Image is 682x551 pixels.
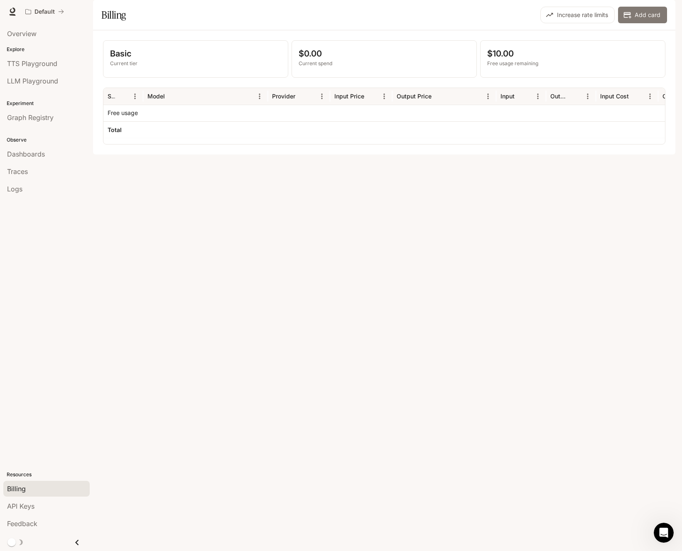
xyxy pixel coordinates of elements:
p: $0.00 [299,47,470,60]
div: Service [108,93,115,100]
button: All workspaces [22,3,68,20]
div: Model [147,93,165,100]
iframe: Intercom live chat [654,523,674,543]
button: Sort [166,90,178,103]
div: Input [500,93,515,100]
button: Sort [630,90,642,103]
button: Menu [378,90,390,103]
h1: Billing [101,7,126,23]
div: Output Price [397,93,432,100]
button: Add card [618,7,667,23]
div: Output [550,93,568,100]
p: Default [34,8,55,15]
button: Sort [569,90,581,103]
button: Menu [316,90,328,103]
p: Free usage remaining [487,60,658,67]
button: Menu [482,90,494,103]
button: Menu [581,90,594,103]
h6: Total [108,126,122,134]
div: Provider [272,93,295,100]
p: Current tier [110,60,281,67]
button: Sort [296,90,309,103]
button: Menu [129,90,141,103]
div: Input Cost [600,93,629,100]
button: Sort [515,90,528,103]
button: Sort [116,90,129,103]
button: Menu [644,90,656,103]
button: Sort [365,90,378,103]
div: Input Price [334,93,364,100]
button: Menu [253,90,266,103]
button: Menu [532,90,544,103]
p: Current spend [299,60,470,67]
button: Increase rate limits [540,7,615,23]
p: $10.00 [487,47,658,60]
p: Free usage [108,109,138,117]
button: Sort [432,90,445,103]
p: Basic [110,47,281,60]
